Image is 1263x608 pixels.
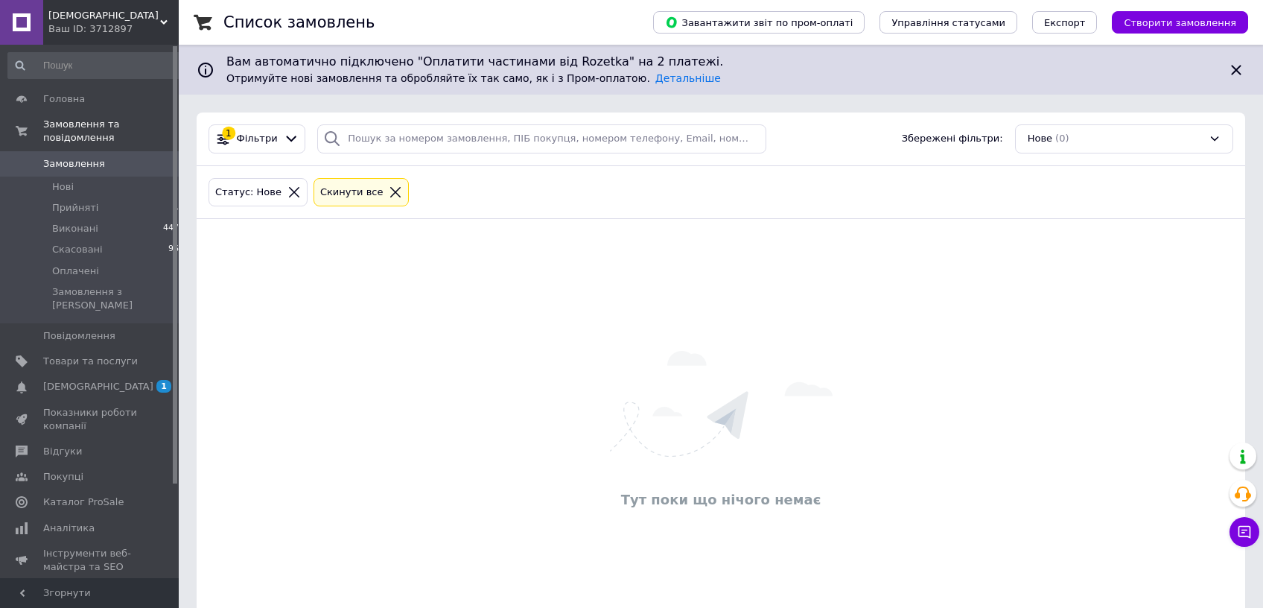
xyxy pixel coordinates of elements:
input: Пошук [7,52,185,79]
span: Оплачені [52,265,99,278]
span: Скасовані [52,243,103,256]
div: Ваш ID: 3712897 [48,22,179,36]
h1: Список замовлень [223,13,375,31]
a: Створити замовлення [1097,16,1248,28]
button: Створити замовлення [1112,11,1248,34]
span: Створити замовлення [1124,17,1236,28]
span: Інструменти веб-майстра та SEO [43,547,138,574]
span: Прийняті [52,201,98,215]
button: Завантажити звіт по пром-оплаті [653,11,865,34]
span: Виконані [52,222,98,235]
input: Пошук за номером замовлення, ПІБ покупця, номером телефону, Email, номером накладної [317,124,766,153]
span: Отримуйте нові замовлення та обробляйте їх так само, як і з Пром-оплатою. [226,72,721,84]
button: Управління статусами [879,11,1017,34]
span: Товари та послуги [43,355,138,368]
a: Детальніше [655,72,721,84]
span: Завантажити звіт по пром-оплаті [665,16,853,29]
span: Управління статусами [891,17,1005,28]
span: Експорт [1044,17,1086,28]
span: Нове [1028,132,1052,146]
span: Аналітика [43,522,95,535]
span: Нові [52,180,74,194]
span: Замовлення з [PERSON_NAME] [52,285,179,312]
span: Вам автоматично підключено "Оплатити частинами від Rozetka" на 2 платежі. [226,54,1215,71]
span: Замовлення [43,157,105,171]
span: Покупці [43,470,83,484]
span: [DEMOGRAPHIC_DATA] [43,380,153,393]
div: Cкинути все [317,185,386,200]
span: Відгуки [43,445,82,458]
span: Фільтри [237,132,278,146]
button: Експорт [1032,11,1098,34]
div: Тут поки що нічого немає [204,490,1238,509]
span: Замовлення та повідомлення [43,118,179,145]
span: Каталог ProSale [43,495,124,509]
button: Чат з покупцем [1229,517,1259,547]
span: (0) [1055,133,1069,144]
div: 1 [222,127,235,140]
span: 1 [156,380,171,393]
span: Показники роботи компанії [43,406,138,433]
span: Збережені фільтри: [902,132,1003,146]
span: Головна [43,92,85,106]
span: EvsE [48,9,160,22]
div: Статус: Нове [212,185,284,200]
span: 962 [168,243,184,256]
span: Повідомлення [43,329,115,343]
span: 4476 [163,222,184,235]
